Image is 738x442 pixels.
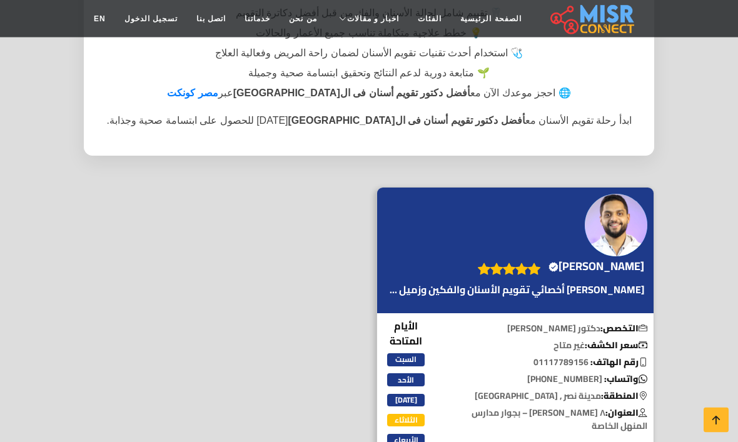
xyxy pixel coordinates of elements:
b: التخصص: [600,321,647,337]
a: [PERSON_NAME] [547,258,647,276]
a: 01117789156 [533,354,589,371]
strong: أفضل دكتور تقويم أسنان فى ال[GEOGRAPHIC_DATA] [288,116,525,126]
span: اخبار و مقالات [347,13,400,24]
b: رقم الهاتف: [590,354,647,371]
a: اتصل بنا [187,7,235,31]
a: خدماتنا [235,7,280,31]
span: الأحد [387,374,425,386]
span: السبت [387,354,425,366]
b: العنوان: [605,405,647,421]
a: الصفحة الرئيسية [451,7,530,31]
a: من نحن [280,7,326,31]
strong: أفضل دكتور تقويم أسنان فى ال[GEOGRAPHIC_DATA] [233,88,470,99]
svg: Verified account [548,263,559,273]
b: المنطقة: [601,388,647,404]
img: الدكتور محمود ورَّاد [585,194,647,257]
li: 🌱 متابعة دورية لدعم النتائج وتحقيق ابتسامة صحية وجميلة [101,64,637,84]
p: مدينة نصر , [GEOGRAPHIC_DATA] [450,390,654,403]
p: غير متاح [450,339,654,353]
li: 🌐 احجز موعدك الآن مع عبر [101,84,637,104]
a: تسجيل الدخول [115,7,187,31]
b: واتساب: [604,371,647,388]
p: دكتور [PERSON_NAME] [450,323,654,336]
h4: [PERSON_NAME] [548,260,644,274]
a: اخبار و مقالات [326,7,409,31]
a: [PHONE_NUMBER] [527,371,602,388]
img: main.misr_connect [550,3,634,34]
span: [DATE] [387,394,425,407]
a: الفئات [408,7,451,31]
p: ٨ [PERSON_NAME] – بجوار مدارس المنهل الخاصة [450,407,654,433]
p: ابدأ رحلة تقويم الأسنان مع [DATE] للحصول على ابتسامة صحية وجذابة. [101,114,637,129]
span: الثلاثاء [387,414,425,427]
a: EN [84,7,115,31]
a: [PERSON_NAME] أخصائي تقويم الأسنان والفكين وزميل ... [387,283,647,298]
b: سعر الكشف: [585,338,647,354]
a: مصر كونكت [167,88,218,99]
li: 🩺 استخدام أحدث تقنيات تقويم الأسنان لضمان راحة المريض وفعالية العلاج [101,44,637,64]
